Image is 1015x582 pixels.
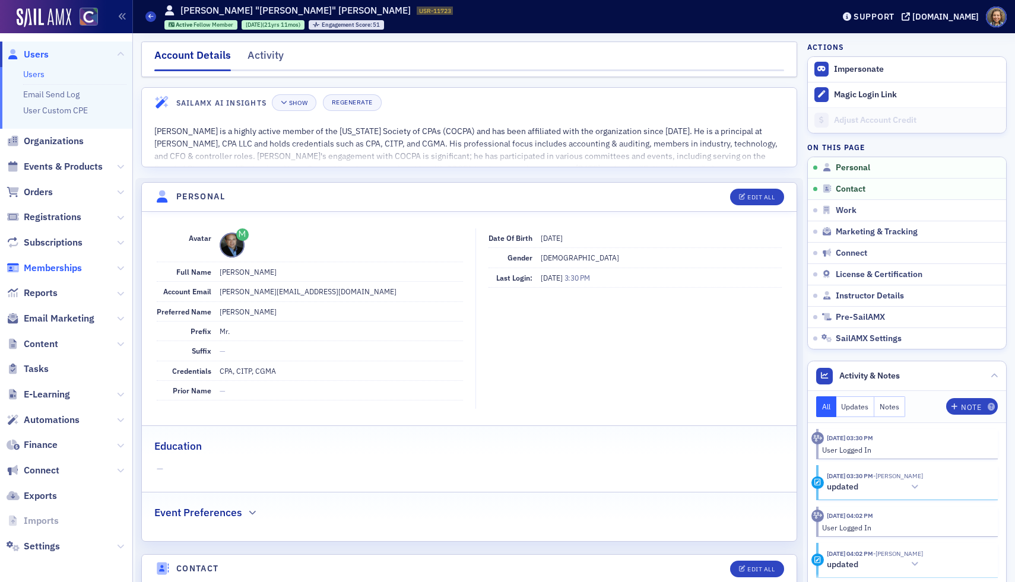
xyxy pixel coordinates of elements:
div: Activity [811,432,824,444]
span: Subscriptions [24,236,83,249]
span: E-Learning [24,388,70,401]
div: Update [811,554,824,566]
a: User Custom CPE [23,105,88,116]
h4: Personal [176,190,225,203]
div: Edit All [747,566,775,573]
div: Activity [811,510,824,522]
a: Subscriptions [7,236,83,249]
a: Active Fellow Member [169,21,234,28]
time: 9/14/2025 04:02 PM [827,511,873,520]
a: Adjust Account Credit [808,107,1006,133]
span: Profile [986,7,1007,27]
span: Personal [836,163,870,173]
span: Connect [836,248,867,259]
a: Reports [7,287,58,300]
img: SailAMX [17,8,71,27]
a: Email Send Log [23,89,80,100]
h4: Actions [807,42,844,52]
span: [DATE] [541,233,563,243]
button: Regenerate [323,94,382,111]
a: Registrations [7,211,81,224]
div: Edit All [747,194,775,201]
a: Exports [7,489,57,503]
span: Fellow Member [194,21,233,28]
span: Last Login: [496,273,532,282]
div: Magic Login Link [834,90,1000,100]
a: Content [7,338,58,351]
span: Engagement Score : [322,21,373,28]
a: Email Marketing [7,312,94,325]
a: Automations [7,414,80,427]
span: Full Name [176,267,211,276]
a: Connect [7,464,59,477]
dd: [DEMOGRAPHIC_DATA] [541,248,782,267]
div: Adjust Account Credit [834,115,1000,126]
a: Memberships [7,262,82,275]
span: Prior Name [173,386,211,395]
span: Email Marketing [24,312,94,325]
time: 9/29/2025 03:30 PM [827,472,873,480]
button: Edit All [730,561,784,577]
span: Preferred Name [157,307,211,316]
button: Notes [874,396,905,417]
span: Organizations [24,135,84,148]
div: User Logged In [822,444,990,455]
div: (21yrs 11mos) [246,21,300,28]
a: Finance [7,438,58,451]
span: Marketing & Tracking [836,227,918,237]
dd: CPA, CITP, CGMA [220,361,463,380]
h1: [PERSON_NAME] "[PERSON_NAME]" [PERSON_NAME] [180,4,411,17]
div: Note [961,404,981,411]
h2: Event Preferences [154,505,242,520]
dd: Mr. [220,322,463,341]
button: Impersonate [834,64,884,75]
span: Work [836,205,857,216]
div: [DOMAIN_NAME] [912,11,979,22]
span: [DATE] [246,21,262,28]
button: Magic Login Link [808,82,1006,107]
span: Jim Gilbert [873,472,923,480]
span: Reports [24,287,58,300]
button: Note [946,398,998,415]
h4: Contact [176,562,219,575]
span: Registrations [24,211,81,224]
div: Active: Active: Fellow Member [164,20,238,30]
span: — [220,386,226,395]
span: Contact [836,184,865,195]
span: Settings [24,540,60,553]
span: Activity & Notes [839,370,900,382]
a: Users [7,48,49,61]
span: Active [176,21,194,28]
div: Update [811,476,824,489]
span: License & Certification [836,269,922,280]
span: Users [24,48,49,61]
h2: Education [154,438,202,454]
span: Exports [24,489,57,503]
a: View Homepage [71,8,98,28]
a: E-Learning [7,388,70,401]
span: Credentials [172,366,211,376]
dd: [PERSON_NAME] [220,262,463,281]
button: Edit All [730,189,784,205]
span: — [220,346,226,355]
span: Instructor Details [836,291,904,301]
div: 2003-10-31 00:00:00 [242,20,304,30]
button: Updates [836,396,875,417]
div: User Logged In [822,522,990,533]
dd: [PERSON_NAME][EMAIL_ADDRESS][DOMAIN_NAME] [220,282,463,301]
span: Events & Products [24,160,103,173]
span: Account Email [163,287,211,296]
div: Show [289,100,307,106]
h5: updated [827,559,858,570]
span: Gender [507,253,532,262]
a: Events & Products [7,160,103,173]
span: Content [24,338,58,351]
span: [DATE] [541,273,564,282]
span: Pre-SailAMX [836,312,885,323]
a: Settings [7,540,60,553]
span: Suffix [192,346,211,355]
span: Jim Gilbert [873,549,923,558]
h5: updated [827,482,858,492]
img: SailAMX [80,8,98,26]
